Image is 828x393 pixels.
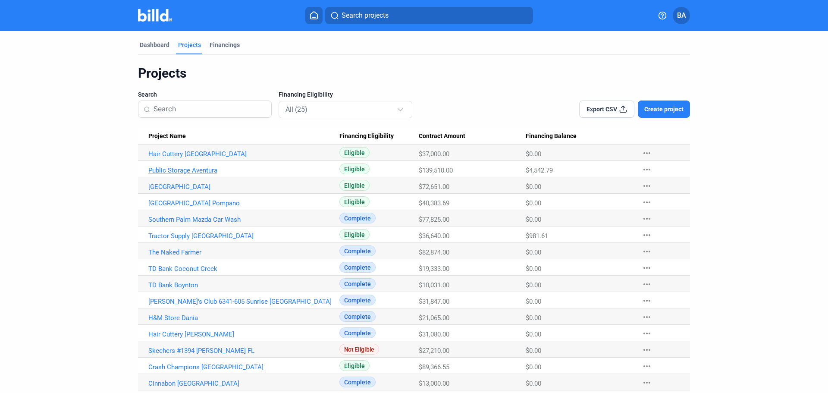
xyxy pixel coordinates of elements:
a: TD Bank Coconut Creek [148,265,339,273]
span: Search projects [342,10,389,21]
mat-icon: more_horiz [642,246,652,257]
span: $13,000.00 [419,380,449,387]
mat-icon: more_horiz [642,164,652,175]
span: $21,065.00 [419,314,449,322]
span: $77,825.00 [419,216,449,223]
mat-icon: more_horiz [642,181,652,191]
span: Eligible [339,180,370,191]
span: $0.00 [526,216,541,223]
span: $0.00 [526,330,541,338]
span: $0.00 [526,314,541,322]
a: [GEOGRAPHIC_DATA] [148,183,339,191]
mat-icon: more_horiz [642,377,652,388]
a: [PERSON_NAME]'s Club 6341-605 Sunrise [GEOGRAPHIC_DATA] [148,298,339,305]
span: $0.00 [526,265,541,273]
span: $4,542.79 [526,167,553,174]
mat-icon: more_horiz [642,279,652,289]
div: Contract Amount [419,132,526,140]
span: Contract Amount [419,132,465,140]
a: Hair Cuttery [PERSON_NAME] [148,330,339,338]
span: Financing Balance [526,132,577,140]
a: H&M Store Dania [148,314,339,322]
span: $36,640.00 [419,232,449,240]
mat-icon: more_horiz [642,230,652,240]
button: Search projects [325,7,533,24]
span: $82,874.00 [419,248,449,256]
span: $0.00 [526,380,541,387]
input: Search [154,100,266,118]
a: The Naked Farmer [148,248,339,256]
span: $31,080.00 [419,330,449,338]
button: Create project [638,101,690,118]
span: $0.00 [526,150,541,158]
span: Complete [339,327,376,338]
span: Eligible [339,147,370,158]
a: Hair Cuttery [GEOGRAPHIC_DATA] [148,150,339,158]
span: Financing Eligibility [339,132,394,140]
a: Cinnabon [GEOGRAPHIC_DATA] [148,380,339,387]
div: Projects [138,65,690,82]
mat-icon: more_horiz [642,328,652,339]
span: Search [138,90,157,99]
span: $139,510.00 [419,167,453,174]
span: Eligible [339,163,370,174]
span: Complete [339,295,376,305]
span: Complete [339,377,376,387]
span: $981.61 [526,232,548,240]
span: BA [677,10,686,21]
span: $31,847.00 [419,298,449,305]
a: TD Bank Boynton [148,281,339,289]
span: Complete [339,278,376,289]
span: Project Name [148,132,186,140]
mat-icon: more_horiz [642,361,652,371]
div: Projects [178,41,201,49]
a: [GEOGRAPHIC_DATA] Pompano [148,199,339,207]
div: Financings [210,41,240,49]
span: $0.00 [526,183,541,191]
span: Complete [339,311,376,322]
span: $89,366.55 [419,363,449,371]
span: Complete [339,245,376,256]
span: $0.00 [526,347,541,355]
div: Financing Eligibility [339,132,419,140]
span: $0.00 [526,281,541,289]
mat-icon: more_horiz [642,148,652,158]
button: BA [673,7,690,24]
mat-icon: more_horiz [642,214,652,224]
span: Complete [339,213,376,223]
mat-select-trigger: All (25) [285,105,307,113]
mat-icon: more_horiz [642,197,652,208]
span: Complete [339,262,376,273]
span: $0.00 [526,298,541,305]
span: $0.00 [526,248,541,256]
mat-icon: more_horiz [642,312,652,322]
span: Export CSV [586,105,617,113]
button: Export CSV [579,101,634,118]
span: $72,651.00 [419,183,449,191]
span: $10,031.00 [419,281,449,289]
span: $19,333.00 [419,265,449,273]
a: Southern Palm Mazda Car Wash [148,216,339,223]
span: Not Eligible [339,344,379,355]
a: Public Storage Aventura [148,167,339,174]
span: $0.00 [526,363,541,371]
span: $37,000.00 [419,150,449,158]
mat-icon: more_horiz [642,296,652,306]
div: Project Name [148,132,339,140]
a: Tractor Supply [GEOGRAPHIC_DATA] [148,232,339,240]
span: Eligible [339,360,370,371]
span: $40,383.69 [419,199,449,207]
span: Eligible [339,229,370,240]
mat-icon: more_horiz [642,345,652,355]
span: $0.00 [526,199,541,207]
span: Financing Eligibility [279,90,333,99]
a: Skechers #1394 [PERSON_NAME] FL [148,347,339,355]
a: Crash Champions [GEOGRAPHIC_DATA] [148,363,339,371]
img: Billd Company Logo [138,9,172,22]
mat-icon: more_horiz [642,263,652,273]
span: Eligible [339,196,370,207]
div: Dashboard [140,41,169,49]
span: Create project [644,105,684,113]
div: Financing Balance [526,132,633,140]
span: $27,210.00 [419,347,449,355]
